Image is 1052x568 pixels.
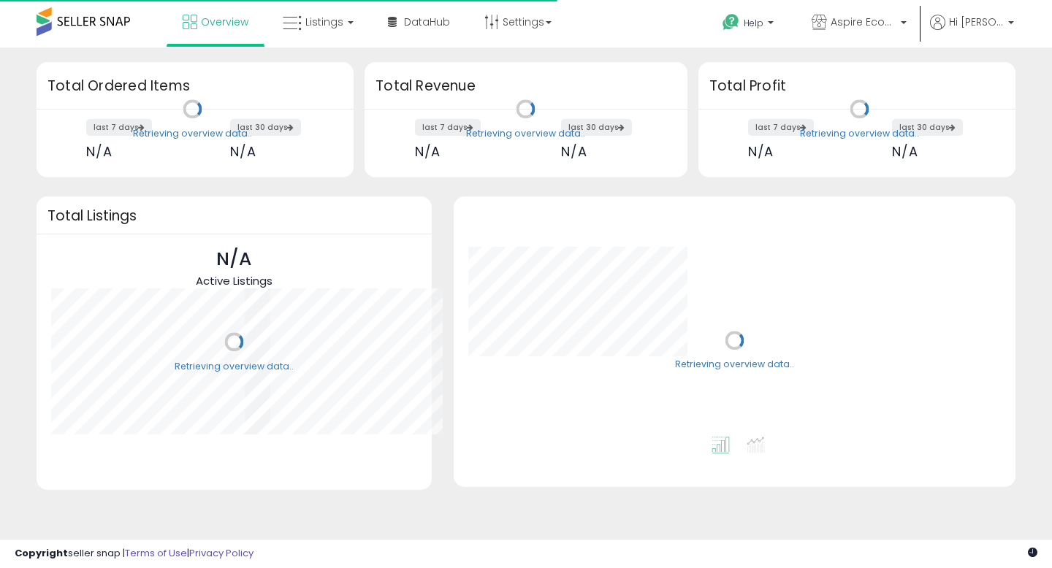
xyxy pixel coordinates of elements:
[675,358,794,372] div: Retrieving overview data..
[305,15,343,29] span: Listings
[831,15,896,29] span: Aspire Ecommerce
[930,15,1014,47] a: Hi [PERSON_NAME]
[404,15,450,29] span: DataHub
[133,127,252,140] div: Retrieving overview data..
[722,13,740,31] i: Get Help
[189,546,254,560] a: Privacy Policy
[744,17,763,29] span: Help
[175,360,294,373] div: Retrieving overview data..
[15,547,254,561] div: seller snap | |
[949,15,1004,29] span: Hi [PERSON_NAME]
[466,127,585,140] div: Retrieving overview data..
[800,127,919,140] div: Retrieving overview data..
[15,546,68,560] strong: Copyright
[125,546,187,560] a: Terms of Use
[201,15,248,29] span: Overview
[711,2,788,47] a: Help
